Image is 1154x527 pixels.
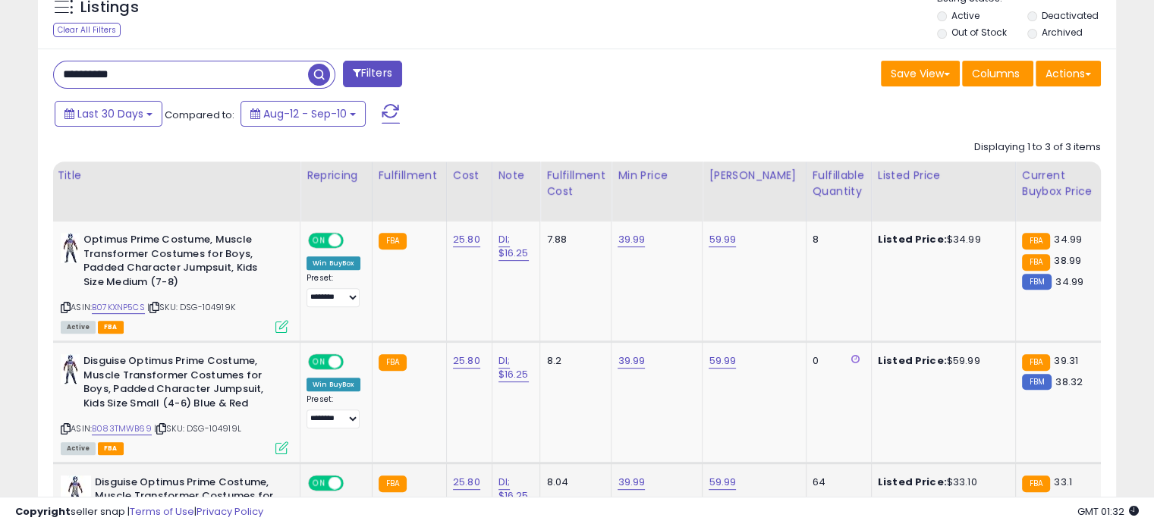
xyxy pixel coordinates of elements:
[61,233,80,263] img: 4107yizMPTL._SL40_.jpg
[1022,274,1052,290] small: FBM
[1036,61,1101,86] button: Actions
[77,106,143,121] span: Last 30 Days
[341,234,366,247] span: OFF
[498,353,529,382] a: DI; $16.25
[61,354,80,384] img: 41TyoVn-z5L._SL40_.jpg
[61,233,288,331] div: ASIN:
[1041,26,1082,39] label: Archived
[61,475,91,506] img: 41l0ujAXckL._SL40_.jpg
[881,61,960,86] button: Save View
[307,273,360,307] div: Preset:
[1077,504,1139,519] span: 2025-10-12 01:32 GMT
[453,475,480,490] a: 25.80
[341,356,366,369] span: OFF
[618,353,645,369] a: 39.99
[618,168,696,184] div: Min Price
[951,9,979,22] label: Active
[379,354,407,371] small: FBA
[546,475,599,489] div: 8.04
[498,168,534,184] div: Note
[453,232,480,247] a: 25.80
[498,475,529,503] a: DI; $16.25
[92,422,152,435] a: B083TMWB69
[618,475,645,490] a: 39.99
[813,354,860,368] div: 0
[241,101,366,127] button: Aug-12 - Sep-10
[83,233,268,293] b: Optimus Prime Costume, Muscle Transformer Costumes for Boys, Padded Character Jumpsuit, Kids Size...
[878,353,947,368] b: Listed Price:
[310,477,329,490] span: ON
[379,168,440,184] div: Fulfillment
[1022,168,1100,199] div: Current Buybox Price
[878,354,1004,368] div: $59.99
[1055,274,1083,289] span: 34.99
[974,140,1101,155] div: Displaying 1 to 3 of 3 items
[709,475,736,490] a: 59.99
[1022,354,1050,371] small: FBA
[1054,353,1078,368] span: 39.31
[1022,233,1050,249] small: FBA
[618,232,645,247] a: 39.99
[1022,374,1052,390] small: FBM
[343,61,402,87] button: Filters
[1041,9,1098,22] label: Deactivated
[57,168,294,184] div: Title
[53,23,121,37] div: Clear All Filters
[92,301,145,314] a: B07KXNP5CS
[1022,254,1050,271] small: FBA
[1055,375,1083,389] span: 38.32
[1054,253,1081,268] span: 38.99
[310,356,329,369] span: ON
[15,504,71,519] strong: Copyright
[546,168,605,199] div: Fulfillment Cost
[546,354,599,368] div: 8.2
[98,442,124,455] span: FBA
[307,378,360,391] div: Win BuyBox
[813,475,860,489] div: 64
[453,353,480,369] a: 25.80
[310,234,329,247] span: ON
[61,354,288,453] div: ASIN:
[307,394,360,428] div: Preset:
[197,504,263,519] a: Privacy Policy
[1022,475,1050,492] small: FBA
[165,108,234,122] span: Compared to:
[1054,232,1082,246] span: 34.99
[263,106,347,121] span: Aug-12 - Sep-10
[878,168,1009,184] div: Listed Price
[98,321,124,334] span: FBA
[130,504,194,519] a: Terms of Use
[813,168,865,199] div: Fulfillable Quantity
[813,233,860,246] div: 8
[379,233,407,249] small: FBA
[878,232,947,246] b: Listed Price:
[498,232,529,261] a: DI; $16.25
[709,168,799,184] div: [PERSON_NAME]
[61,321,96,334] span: All listings currently available for purchase on Amazon
[453,168,486,184] div: Cost
[951,26,1007,39] label: Out of Stock
[307,168,366,184] div: Repricing
[709,353,736,369] a: 59.99
[379,475,407,492] small: FBA
[83,354,268,414] b: Disguise Optimus Prime Costume, Muscle Transformer Costumes for Boys, Padded Character Jumpsuit, ...
[61,442,96,455] span: All listings currently available for purchase on Amazon
[15,505,263,519] div: seller snap | |
[147,301,235,313] span: | SKU: DSG-104919K
[154,422,241,434] span: | SKU: DSG-104919L
[55,101,162,127] button: Last 30 Days
[546,233,599,246] div: 7.88
[962,61,1033,86] button: Columns
[878,233,1004,246] div: $34.99
[1054,475,1072,489] span: 33.1
[709,232,736,247] a: 59.99
[878,475,1004,489] div: $33.10
[307,256,360,270] div: Win BuyBox
[878,475,947,489] b: Listed Price:
[972,66,1020,81] span: Columns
